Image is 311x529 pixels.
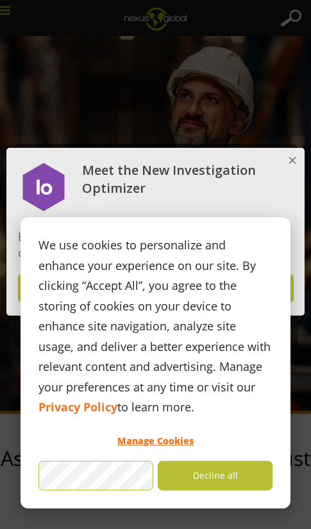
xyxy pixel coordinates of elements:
[38,235,273,418] p: We use cookies to personalize and enhance your experience on our site. By clicking “Accept All”, ...
[82,161,280,197] h4: Meet the New Investigation Optimizer
[38,397,117,418] a: Privacy Policy
[38,461,153,490] button: Accept all
[158,461,273,490] button: Decline all
[6,148,305,316] div: Meet the New Investigation Optimizer
[18,274,294,302] a: Sign Up for Free [DATE]!
[18,161,69,213] img: dialog featured image
[21,217,290,508] div: Cookie banner
[279,148,305,174] button: Close
[38,427,273,456] button: Manage Cookies
[18,229,294,261] p: Everything you need for incident reporting and continuous improvement in one platform.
